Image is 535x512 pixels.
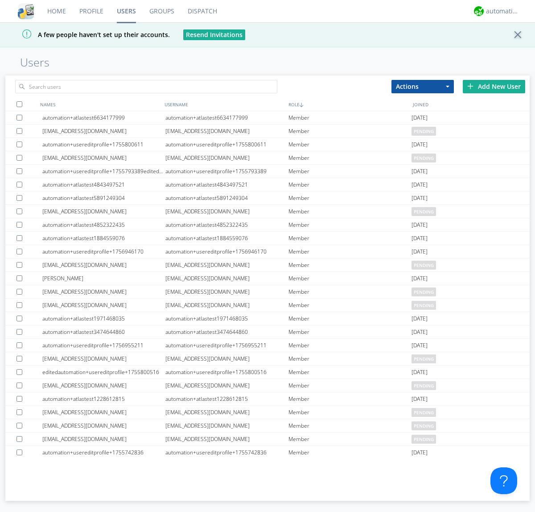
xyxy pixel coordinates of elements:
[5,232,530,245] a: automation+atlastest1884559076automation+atlastest1884559076Member[DATE]
[474,6,484,16] img: d2d01cd9b4174d08988066c6d424eccd
[42,325,165,338] div: automation+atlastest3474644860
[286,98,411,111] div: ROLE
[412,381,436,390] span: pending
[42,299,165,312] div: [EMAIL_ADDRESS][DOMAIN_NAME]
[165,125,288,137] div: [EMAIL_ADDRESS][DOMAIN_NAME]
[412,191,428,205] span: [DATE]
[412,421,436,430] span: pending
[42,339,165,352] div: automation+usereditprofile+1756955211
[5,178,530,191] a: automation+atlastest4843497521automation+atlastest4843497521Member[DATE]
[42,138,165,151] div: automation+usereditprofile+1755800611
[288,285,412,298] div: Member
[412,312,428,325] span: [DATE]
[288,433,412,445] div: Member
[288,325,412,338] div: Member
[42,406,165,419] div: [EMAIL_ADDRESS][DOMAIN_NAME]
[288,205,412,218] div: Member
[42,111,165,124] div: automation+atlastest6634177999
[165,245,288,258] div: automation+usereditprofile+1756946170
[5,191,530,205] a: automation+atlastest5891249304automation+atlastest5891249304Member[DATE]
[486,7,519,16] div: automation+atlas
[288,272,412,285] div: Member
[412,178,428,191] span: [DATE]
[42,312,165,325] div: automation+atlastest1971468035
[165,325,288,338] div: automation+atlastest3474644860
[5,312,530,325] a: automation+atlastest1971468035automation+atlastest1971468035Member[DATE]
[288,258,412,271] div: Member
[5,258,530,272] a: [EMAIL_ADDRESS][DOMAIN_NAME][EMAIL_ADDRESS][DOMAIN_NAME]Memberpending
[165,272,288,285] div: [EMAIL_ADDRESS][DOMAIN_NAME]
[5,245,530,258] a: automation+usereditprofile+1756946170automation+usereditprofile+1756946170Member[DATE]
[42,205,165,218] div: [EMAIL_ADDRESS][DOMAIN_NAME]
[42,165,165,178] div: automation+usereditprofile+1755793389editedautomation+usereditprofile+1755793389
[165,339,288,352] div: automation+usereditprofile+1756955211
[165,433,288,445] div: [EMAIL_ADDRESS][DOMAIN_NAME]
[5,285,530,299] a: [EMAIL_ADDRESS][DOMAIN_NAME][EMAIL_ADDRESS][DOMAIN_NAME]Memberpending
[412,392,428,406] span: [DATE]
[38,98,162,111] div: NAMES
[288,111,412,124] div: Member
[42,178,165,191] div: automation+atlastest4843497521
[42,352,165,365] div: [EMAIL_ADDRESS][DOMAIN_NAME]
[412,325,428,339] span: [DATE]
[412,245,428,258] span: [DATE]
[412,435,436,444] span: pending
[288,191,412,204] div: Member
[42,433,165,445] div: [EMAIL_ADDRESS][DOMAIN_NAME]
[5,366,530,379] a: editedautomation+usereditprofile+1755800516automation+usereditprofile+1755800516Member[DATE]
[391,80,454,93] button: Actions
[5,352,530,366] a: [EMAIL_ADDRESS][DOMAIN_NAME][EMAIL_ADDRESS][DOMAIN_NAME]Memberpending
[5,339,530,352] a: automation+usereditprofile+1756955211automation+usereditprofile+1756955211Member[DATE]
[42,151,165,164] div: [EMAIL_ADDRESS][DOMAIN_NAME]
[288,151,412,164] div: Member
[42,379,165,392] div: [EMAIL_ADDRESS][DOMAIN_NAME]
[288,339,412,352] div: Member
[288,218,412,231] div: Member
[5,419,530,433] a: [EMAIL_ADDRESS][DOMAIN_NAME][EMAIL_ADDRESS][DOMAIN_NAME]Memberpending
[288,299,412,312] div: Member
[5,111,530,125] a: automation+atlastest6634177999automation+atlastest6634177999Member[DATE]
[412,138,428,151] span: [DATE]
[165,232,288,245] div: automation+atlastest1884559076
[15,80,277,93] input: Search users
[42,258,165,271] div: [EMAIL_ADDRESS][DOMAIN_NAME]
[165,379,288,392] div: [EMAIL_ADDRESS][DOMAIN_NAME]
[165,138,288,151] div: automation+usereditprofile+1755800611
[5,218,530,232] a: automation+atlastest4852322435automation+atlastest4852322435Member[DATE]
[412,354,436,363] span: pending
[412,261,436,270] span: pending
[165,205,288,218] div: [EMAIL_ADDRESS][DOMAIN_NAME]
[165,419,288,432] div: [EMAIL_ADDRESS][DOMAIN_NAME]
[5,125,530,138] a: [EMAIL_ADDRESS][DOMAIN_NAME][EMAIL_ADDRESS][DOMAIN_NAME]Memberpending
[5,165,530,178] a: automation+usereditprofile+1755793389editedautomation+usereditprofile+1755793389automation+usered...
[42,285,165,298] div: [EMAIL_ADDRESS][DOMAIN_NAME]
[412,165,428,178] span: [DATE]
[42,191,165,204] div: automation+atlastest5891249304
[5,379,530,392] a: [EMAIL_ADDRESS][DOMAIN_NAME][EMAIL_ADDRESS][DOMAIN_NAME]Memberpending
[165,218,288,231] div: automation+atlastest4852322435
[288,352,412,365] div: Member
[42,419,165,432] div: [EMAIL_ADDRESS][DOMAIN_NAME]
[42,245,165,258] div: automation+usereditprofile+1756946170
[288,178,412,191] div: Member
[467,83,473,89] img: plus.svg
[165,446,288,459] div: automation+usereditprofile+1755742836
[5,406,530,419] a: [EMAIL_ADDRESS][DOMAIN_NAME][EMAIL_ADDRESS][DOMAIN_NAME]Memberpending
[18,3,34,19] img: cddb5a64eb264b2086981ab96f4c1ba7
[42,392,165,405] div: automation+atlastest1228612815
[165,178,288,191] div: automation+atlastest4843497521
[411,98,535,111] div: JOINED
[5,325,530,339] a: automation+atlastest3474644860automation+atlastest3474644860Member[DATE]
[165,151,288,164] div: [EMAIL_ADDRESS][DOMAIN_NAME]
[412,272,428,285] span: [DATE]
[165,392,288,405] div: automation+atlastest1228612815
[288,125,412,137] div: Member
[165,285,288,298] div: [EMAIL_ADDRESS][DOMAIN_NAME]
[412,111,428,125] span: [DATE]
[165,165,288,178] div: automation+usereditprofile+1755793389
[5,446,530,459] a: automation+usereditprofile+1755742836automation+usereditprofile+1755742836Member[DATE]
[165,111,288,124] div: automation+atlastest6634177999
[42,366,165,379] div: editedautomation+usereditprofile+1755800516
[288,312,412,325] div: Member
[42,125,165,137] div: [EMAIL_ADDRESS][DOMAIN_NAME]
